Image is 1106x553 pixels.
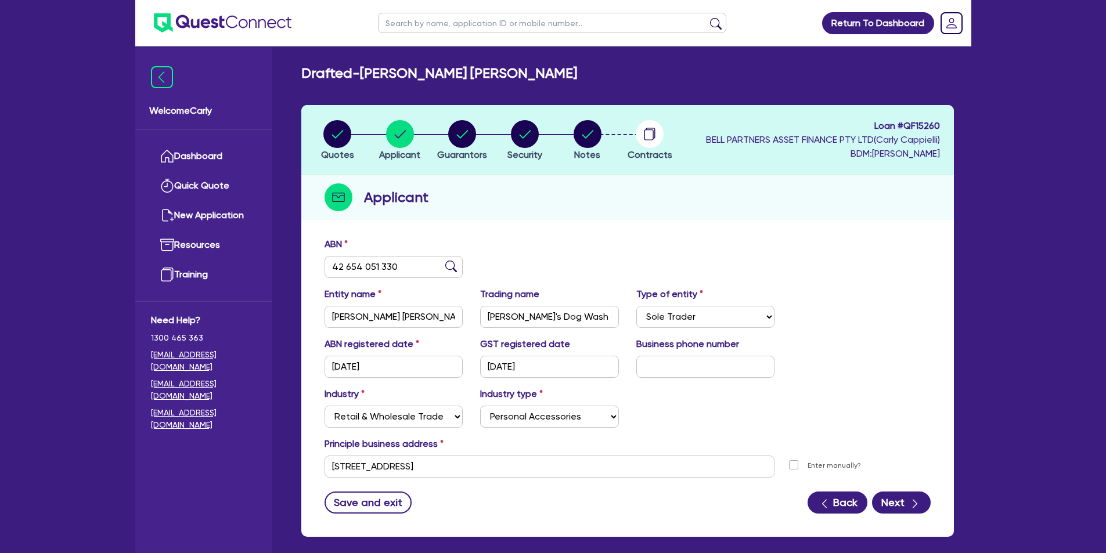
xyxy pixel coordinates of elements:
label: ABN [325,237,348,251]
a: Resources [151,230,256,260]
input: Search by name, application ID or mobile number... [378,13,726,33]
button: Save and exit [325,491,412,514]
h2: Applicant [364,187,428,208]
span: BELL PARTNERS ASSET FINANCE PTY LTD ( Carly Cappielli ) [706,134,940,145]
a: [EMAIL_ADDRESS][DOMAIN_NAME] [151,378,256,402]
input: DD / MM / YYYY [325,356,463,378]
span: Need Help? [151,313,256,327]
label: Industry type [480,387,543,401]
button: Security [507,120,543,162]
a: New Application [151,201,256,230]
label: Principle business address [325,437,444,451]
button: Notes [573,120,602,162]
a: Return To Dashboard [822,12,934,34]
span: Notes [574,149,600,160]
h2: Drafted - [PERSON_NAME] [PERSON_NAME] [301,65,577,82]
img: step-icon [325,183,352,211]
input: DD / MM / YYYY [480,356,619,378]
img: resources [160,238,174,252]
label: GST registered date [480,337,570,351]
a: [EMAIL_ADDRESS][DOMAIN_NAME] [151,349,256,373]
label: ABN registered date [325,337,419,351]
span: Quotes [321,149,354,160]
img: new-application [160,208,174,222]
a: Quick Quote [151,171,256,201]
button: Contracts [627,120,673,162]
button: Back [808,491,867,514]
span: Guarantors [437,149,487,160]
label: Enter manually? [808,460,861,471]
span: BDM: [PERSON_NAME] [706,147,940,161]
a: Training [151,260,256,290]
a: Dashboard [151,142,256,171]
button: Next [872,491,931,514]
span: Applicant [379,149,420,160]
span: Contracts [628,149,672,160]
img: quest-connect-logo-blue [154,13,291,32]
img: icon-menu-close [151,66,173,88]
span: Welcome Carly [149,104,258,118]
img: training [160,268,174,281]
a: [EMAIL_ADDRESS][DOMAIN_NAME] [151,407,256,431]
button: Quotes [320,120,355,162]
label: Business phone number [636,337,739,351]
label: Entity name [325,287,381,301]
label: Trading name [480,287,539,301]
span: Loan # QF15260 [706,119,940,133]
img: quick-quote [160,179,174,193]
img: abn-lookup icon [445,261,457,272]
span: 1300 465 363 [151,332,256,344]
label: Industry [325,387,365,401]
span: Security [507,149,542,160]
label: Type of entity [636,287,703,301]
a: Dropdown toggle [936,8,967,38]
button: Applicant [379,120,421,162]
button: Guarantors [437,120,488,162]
